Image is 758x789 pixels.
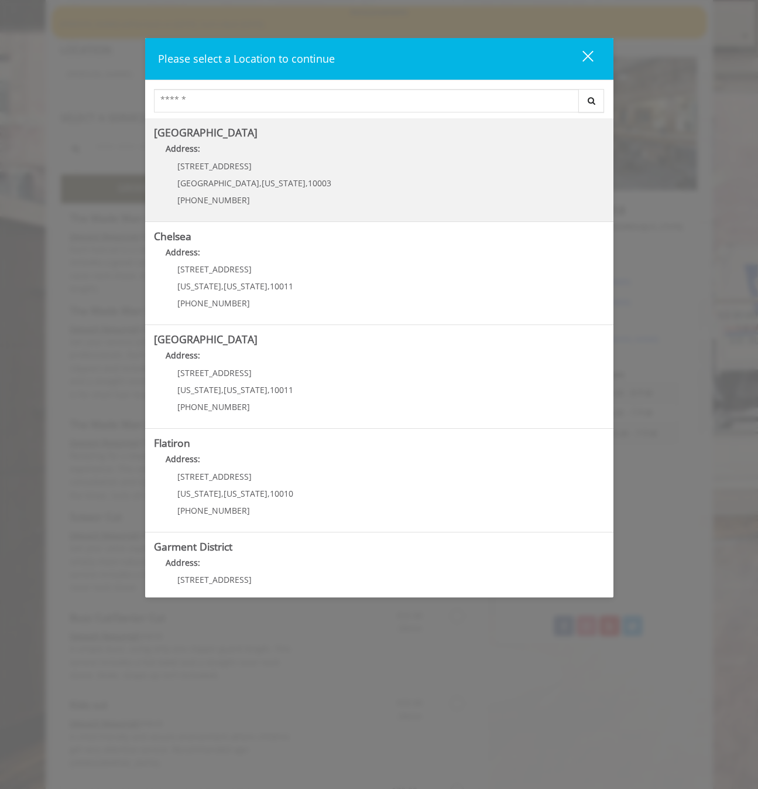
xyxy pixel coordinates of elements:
span: [PHONE_NUMBER] [177,505,250,516]
span: [US_STATE] [224,488,267,499]
button: close dialog [561,47,601,71]
b: Flatiron [154,436,190,450]
span: [STREET_ADDRESS] [177,574,252,585]
span: [PHONE_NUMBER] [177,401,250,412]
span: , [221,591,224,602]
span: [PHONE_NUMBER] [177,298,250,309]
span: [US_STATE] [224,281,267,292]
div: Center Select [154,89,605,118]
span: , [267,384,270,395]
span: [US_STATE] [177,488,221,499]
span: [US_STATE] [224,384,267,395]
span: , [221,488,224,499]
span: [US_STATE] [177,384,221,395]
span: Please select a Location to continue [158,52,335,66]
span: , [221,281,224,292]
span: [US_STATE] [224,591,267,602]
span: [GEOGRAPHIC_DATA] [177,177,259,189]
span: [US_STATE] [177,281,221,292]
div: close dialog [569,50,592,67]
span: [STREET_ADDRESS] [177,367,252,378]
b: Address: [166,557,200,568]
span: [US_STATE] [177,591,221,602]
span: [US_STATE] [262,177,306,189]
span: , [221,384,224,395]
b: Address: [166,453,200,464]
i: Search button [585,97,598,105]
b: Address: [166,143,200,154]
span: 10018 [270,591,293,602]
span: [STREET_ADDRESS] [177,264,252,275]
span: , [259,177,262,189]
span: [PHONE_NUMBER] [177,194,250,206]
span: 10011 [270,384,293,395]
b: Garment District [154,539,232,554]
span: , [267,281,270,292]
b: Chelsea [154,229,191,243]
span: 10011 [270,281,293,292]
span: 10010 [270,488,293,499]
span: 10003 [308,177,331,189]
b: [GEOGRAPHIC_DATA] [154,125,258,139]
b: Address: [166,350,200,361]
b: [GEOGRAPHIC_DATA] [154,332,258,346]
span: , [306,177,308,189]
span: , [267,591,270,602]
span: , [267,488,270,499]
span: [STREET_ADDRESS] [177,471,252,482]
input: Search Center [154,89,579,112]
span: [STREET_ADDRESS] [177,160,252,172]
b: Address: [166,247,200,258]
